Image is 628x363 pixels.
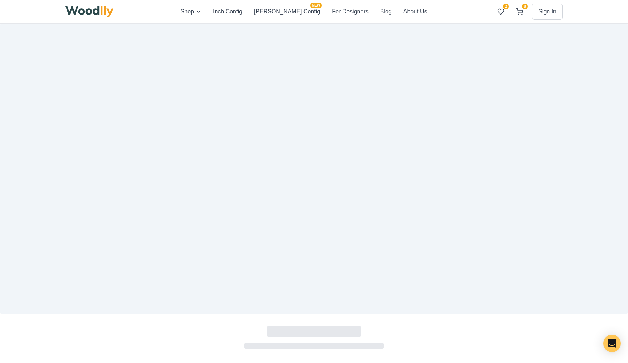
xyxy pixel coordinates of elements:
[403,7,427,16] button: About Us
[65,6,113,17] img: Woodlly
[522,4,528,9] span: 8
[254,7,320,16] button: [PERSON_NAME] ConfigNEW
[532,4,563,20] button: Sign In
[380,7,392,16] button: Blog
[332,7,368,16] button: For Designers
[503,4,509,9] span: 2
[494,5,507,18] button: 2
[513,5,526,18] button: 8
[310,3,322,8] span: NEW
[213,7,242,16] button: Inch Config
[181,7,201,16] button: Shop
[603,335,621,352] div: Open Intercom Messenger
